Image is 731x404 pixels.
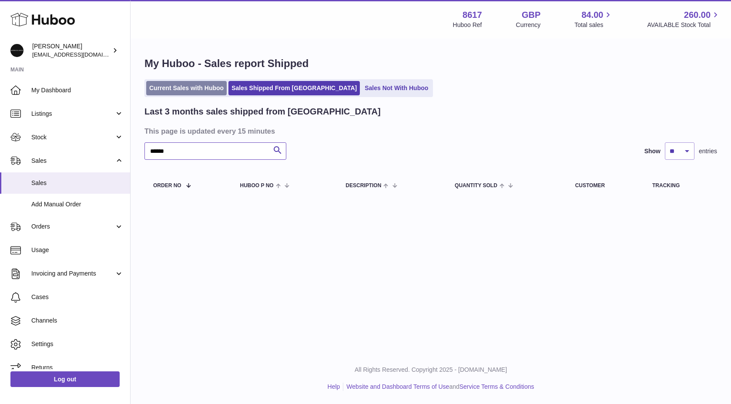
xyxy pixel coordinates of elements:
[684,9,711,21] span: 260.00
[463,9,482,21] strong: 8617
[362,81,431,95] a: Sales Not With Huboo
[144,106,381,118] h2: Last 3 months sales shipped from [GEOGRAPHIC_DATA]
[144,126,715,136] h3: This page is updated every 15 minutes
[346,383,449,390] a: Website and Dashboard Terms of Use
[647,9,721,29] a: 260.00 AVAILABLE Stock Total
[153,183,181,189] span: Order No
[31,157,114,165] span: Sales
[228,81,360,95] a: Sales Shipped From [GEOGRAPHIC_DATA]
[455,183,497,189] span: Quantity Sold
[328,383,340,390] a: Help
[575,183,635,189] div: Customer
[647,21,721,29] span: AVAILABLE Stock Total
[240,183,274,189] span: Huboo P no
[581,9,603,21] span: 84.00
[32,51,128,58] span: [EMAIL_ADDRESS][DOMAIN_NAME]
[345,183,381,189] span: Description
[652,183,708,189] div: Tracking
[31,222,114,231] span: Orders
[31,110,114,118] span: Listings
[453,21,482,29] div: Huboo Ref
[137,366,724,374] p: All Rights Reserved. Copyright 2025 - [DOMAIN_NAME]
[699,147,717,155] span: entries
[32,42,111,59] div: [PERSON_NAME]
[31,269,114,278] span: Invoicing and Payments
[31,133,114,141] span: Stock
[459,383,534,390] a: Service Terms & Conditions
[10,371,120,387] a: Log out
[343,383,534,391] li: and
[146,81,227,95] a: Current Sales with Huboo
[31,179,124,187] span: Sales
[574,21,613,29] span: Total sales
[31,364,124,372] span: Returns
[31,293,124,301] span: Cases
[31,316,124,325] span: Channels
[574,9,613,29] a: 84.00 Total sales
[516,21,541,29] div: Currency
[31,340,124,348] span: Settings
[10,44,23,57] img: hello@alfredco.com
[144,57,717,71] h1: My Huboo - Sales report Shipped
[31,200,124,209] span: Add Manual Order
[522,9,540,21] strong: GBP
[31,246,124,254] span: Usage
[31,86,124,94] span: My Dashboard
[644,147,661,155] label: Show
